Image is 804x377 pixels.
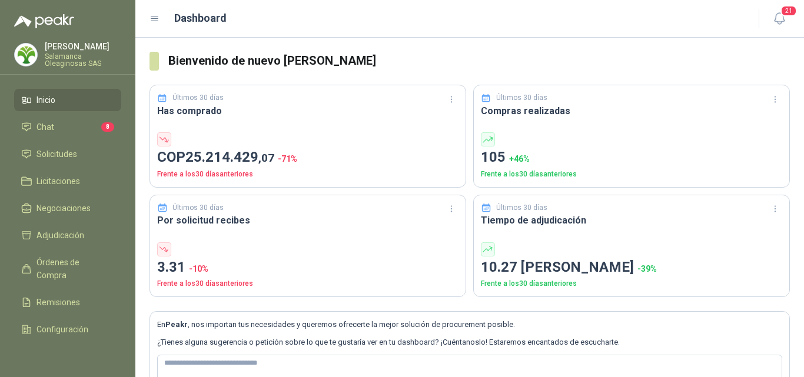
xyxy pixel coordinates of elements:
[14,89,121,111] a: Inicio
[189,264,208,273] span: -10 %
[780,5,797,16] span: 21
[14,197,121,219] a: Negociaciones
[14,224,121,246] a: Adjudicación
[481,169,782,180] p: Frente a los 30 días anteriores
[481,278,782,289] p: Frente a los 30 días anteriores
[168,52,790,70] h3: Bienvenido de nuevo [PERSON_NAME]
[157,169,459,180] p: Frente a los 30 días anteriores
[45,53,121,67] p: Salamanca Oleaginosas SAS
[36,296,80,309] span: Remisiones
[157,146,459,169] p: COP
[174,10,227,26] h1: Dashboard
[481,104,782,118] h3: Compras realizadas
[14,170,121,192] a: Licitaciones
[185,149,274,165] span: 25.214.429
[36,202,91,215] span: Negociaciones
[101,122,114,132] span: 8
[14,291,121,313] a: Remisiones
[637,264,657,273] span: -39 %
[14,116,121,138] a: Chat8
[769,8,790,29] button: 21
[36,256,110,282] span: Órdenes de Compra
[36,94,55,106] span: Inicio
[157,256,459,279] p: 3.31
[36,121,54,134] span: Chat
[14,251,121,286] a: Órdenes de Compra
[36,323,88,336] span: Configuración
[509,154,530,164] span: + 46 %
[496,92,547,104] p: Últimos 30 días
[45,42,121,51] p: [PERSON_NAME]
[36,175,80,188] span: Licitaciones
[172,202,224,213] p: Últimos 30 días
[157,104,459,118] h3: Has comprado
[14,14,74,28] img: Logo peakr
[496,202,547,213] p: Últimos 30 días
[15,44,37,66] img: Company Logo
[157,319,782,331] p: En , nos importan tus necesidades y queremos ofrecerte la mejor solución de procurement posible.
[481,213,782,228] h3: Tiempo de adjudicación
[165,320,188,329] b: Peakr
[258,151,274,165] span: ,07
[481,146,782,169] p: 105
[14,345,121,368] a: Manuales y ayuda
[157,213,459,228] h3: Por solicitud recibes
[14,143,121,165] a: Solicitudes
[157,336,782,348] p: ¿Tienes alguna sugerencia o petición sobre lo que te gustaría ver en tu dashboard? ¡Cuéntanoslo! ...
[157,278,459,289] p: Frente a los 30 días anteriores
[481,256,782,279] p: 10.27 [PERSON_NAME]
[36,229,84,242] span: Adjudicación
[278,154,297,164] span: -71 %
[36,148,77,161] span: Solicitudes
[172,92,224,104] p: Últimos 30 días
[14,318,121,341] a: Configuración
